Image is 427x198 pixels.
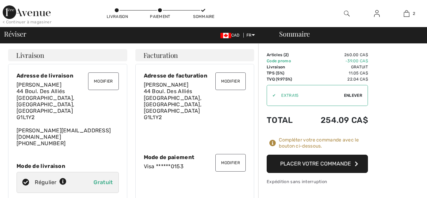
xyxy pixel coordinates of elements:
[267,64,303,70] td: Livraison
[220,33,231,38] img: Canadian Dollar
[17,72,119,79] div: Adresse de livraison
[267,92,276,98] div: ✔
[267,155,368,173] button: Placer votre commande
[413,10,415,17] span: 2
[220,33,242,38] span: CAD
[279,137,368,149] div: Compléter votre commande avec le bouton ci-dessous.
[35,178,66,186] div: Régulier
[285,52,287,57] span: 2
[246,33,255,38] span: FR
[267,58,303,64] td: Code promo
[267,76,303,82] td: TVQ (9.975%)
[17,82,61,88] span: [PERSON_NAME]
[344,92,362,98] span: Enlever
[144,88,202,120] span: 44 Boul. Des Alliés [GEOGRAPHIC_DATA], [GEOGRAPHIC_DATA], [GEOGRAPHIC_DATA] G1L1Y2
[215,154,246,172] button: Modifier
[267,52,303,58] td: Articles ( )
[94,179,113,185] span: Gratuit
[374,9,380,18] img: Mes infos
[276,85,344,106] input: Code promo
[17,88,74,120] span: 44 Boul. Des Alliés [GEOGRAPHIC_DATA], [GEOGRAPHIC_DATA], [GEOGRAPHIC_DATA] G1L1Y2
[404,9,409,18] img: Mon panier
[3,19,52,25] div: < Continuer à magasiner
[150,14,170,20] div: Paiement
[303,52,368,58] td: 260.00 CA$
[144,72,246,79] div: Adresse de facturation
[303,70,368,76] td: 11.05 CA$
[303,64,368,70] td: Gratuit
[17,82,119,147] div: [PERSON_NAME][EMAIL_ADDRESS][DOMAIN_NAME] [PHONE_NUMBER]
[303,76,368,82] td: 22.04 CA$
[88,72,118,90] button: Modifier
[267,70,303,76] td: TPS (5%)
[267,109,303,132] td: Total
[4,30,26,37] span: Réviser
[193,14,213,20] div: Sommaire
[392,9,421,18] a: 2
[303,109,368,132] td: 254.09 CA$
[143,52,178,59] span: Facturation
[16,52,44,59] span: Livraison
[344,9,350,18] img: recherche
[271,30,423,37] div: Sommaire
[17,163,119,169] div: Mode de livraison
[3,5,51,19] img: 1ère Avenue
[144,154,246,160] div: Mode de paiement
[144,82,189,88] span: [PERSON_NAME]
[215,72,246,90] button: Modifier
[303,58,368,64] td: -39.00 CA$
[107,14,127,20] div: Livraison
[369,9,385,18] a: Se connecter
[267,178,368,185] div: Expédition sans interruption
